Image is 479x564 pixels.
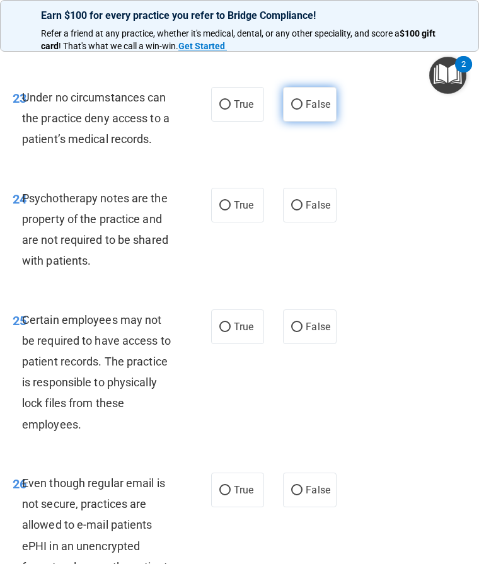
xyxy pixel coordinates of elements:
[41,9,438,21] p: Earn $100 for every practice you refer to Bridge Compliance!
[13,313,26,328] span: 25
[13,91,26,106] span: 23
[178,41,227,51] a: Get Started
[41,28,400,38] span: Refer a friend at any practice, whether it's medical, dental, or any other speciality, and score a
[13,192,26,207] span: 24
[219,100,231,110] input: True
[41,28,437,51] strong: $100 gift card
[178,41,225,51] strong: Get Started
[219,323,231,332] input: True
[22,313,171,431] span: Certain employees may not be required to have access to patient records. The practice is responsi...
[429,57,466,94] button: Open Resource Center, 2 new notifications
[461,64,466,81] div: 2
[306,321,330,333] span: False
[291,100,303,110] input: False
[234,199,253,211] span: True
[306,98,330,110] span: False
[291,486,303,495] input: False
[291,201,303,210] input: False
[234,484,253,496] span: True
[234,321,253,333] span: True
[234,98,253,110] span: True
[59,41,178,51] span: ! That's what we call a win-win.
[13,476,26,492] span: 26
[219,486,231,495] input: True
[291,323,303,332] input: False
[306,199,330,211] span: False
[306,484,330,496] span: False
[22,91,170,146] span: Under no circumstances can the practice deny access to a patient’s medical records.
[22,192,168,268] span: Psychotherapy notes are the property of the practice and are not required to be shared with patie...
[219,201,231,210] input: True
